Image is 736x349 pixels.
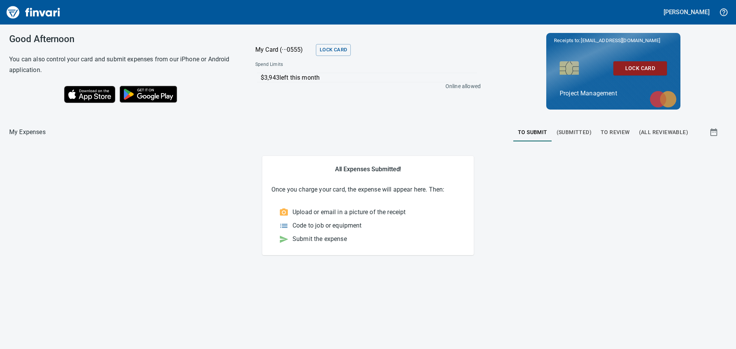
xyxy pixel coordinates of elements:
[271,185,465,194] p: Once you charge your card, the expense will appear here. Then:
[249,82,481,90] p: Online allowed
[292,208,406,217] p: Upload or email in a picture of the receipt
[557,128,591,137] span: (Submitted)
[662,6,711,18] button: [PERSON_NAME]
[115,82,181,107] img: Get it on Google Play
[9,34,236,44] h3: Good Afternoon
[255,61,381,69] span: Spend Limits
[292,234,347,244] p: Submit the expense
[292,221,362,230] p: Code to job or equipment
[271,165,465,173] h5: All Expenses Submitted!
[9,54,236,75] h6: You can also control your card and submit expenses from our iPhone or Android application.
[255,45,313,54] p: My Card (···0555)
[646,87,680,111] img: mastercard.svg
[619,64,661,73] span: Lock Card
[9,128,46,137] p: My Expenses
[554,37,673,44] p: Receipts to:
[702,123,727,141] button: Show transactions within a particular date range
[560,89,667,98] p: Project Management
[261,73,477,82] p: $3,943 left this month
[613,61,667,75] button: Lock Card
[9,128,46,137] nav: breadcrumb
[601,128,630,137] span: To Review
[5,3,62,21] img: Finvari
[664,8,710,16] h5: [PERSON_NAME]
[320,46,347,54] span: Lock Card
[316,44,351,56] button: Lock Card
[518,128,547,137] span: To Submit
[64,86,115,103] img: Download on the App Store
[639,128,688,137] span: (All Reviewable)
[580,37,660,44] span: [EMAIL_ADDRESS][DOMAIN_NAME]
